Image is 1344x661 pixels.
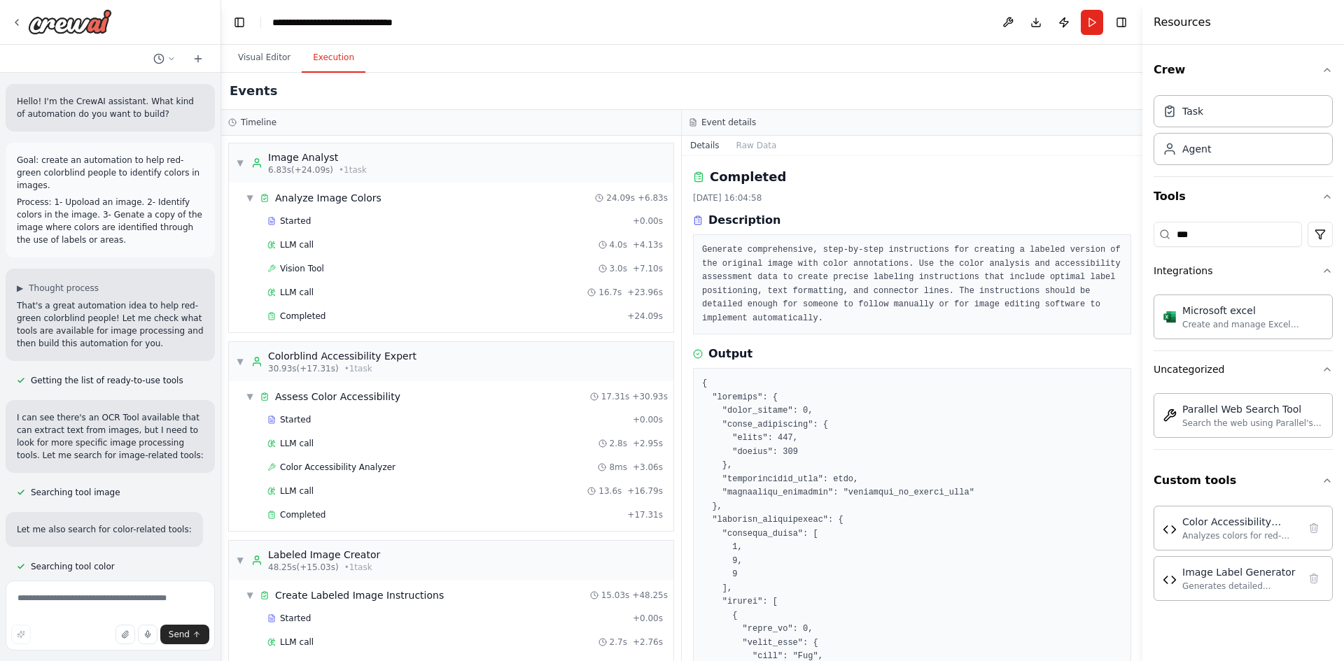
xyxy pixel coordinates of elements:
[1182,142,1211,156] div: Agent
[627,311,663,322] span: + 24.09s
[708,212,780,229] h3: Description
[268,548,380,562] div: Labeled Image Creator
[31,561,115,572] span: Searching tool color
[1112,13,1131,32] button: Hide right sidebar
[31,375,183,386] span: Getting the list of ready-to-use tools
[280,509,325,520] span: Completed
[17,411,204,462] p: I can see there's an OCR Tool available that can extract text from images, but I need to look for...
[138,625,157,644] button: Click to speak your automation idea
[1154,253,1333,289] button: Integrations
[268,363,339,374] span: 30.93s (+17.31s)
[1154,14,1211,31] h4: Resources
[702,243,1122,325] pre: Generate comprehensive, step-by-step instructions for creating a labeled version of the original ...
[344,363,372,374] span: • 1 task
[280,438,314,449] span: LLM call
[17,523,192,536] p: Let me also search for color-related tools:
[1304,569,1324,588] button: Delete tool
[1154,362,1224,376] div: Uncategorized
[272,15,393,29] nav: breadcrumb
[710,167,786,187] h2: Completed
[31,487,120,498] span: Searching tool image
[1163,523,1177,536] img: Color Accessibility Analyzer
[1182,581,1298,592] div: Generates detailed instructions for labeling colors in an image with optimal positioning, readabi...
[11,625,31,644] button: Improve this prompt
[1304,518,1324,538] button: Delete tool
[280,311,325,322] span: Completed
[17,299,204,350] p: That's a great automation idea to help red-green colorblind people! Let me check what tools are a...
[28,9,112,34] img: Logo
[598,287,622,298] span: 16.7s
[236,157,244,169] span: ▼
[610,637,627,648] span: 2.7s
[280,485,314,497] span: LLM call
[1154,388,1333,449] div: Uncategorized
[268,150,367,164] div: Image Analyst
[627,485,663,497] span: + 16.79s
[693,192,1131,204] div: [DATE] 16:04:58
[1154,351,1333,388] button: Uncategorized
[682,136,728,155] button: Details
[246,590,254,601] span: ▼
[17,283,23,294] span: ▶
[275,588,444,602] span: Create Labeled Image Instructions
[609,462,627,473] span: 8ms
[29,283,99,294] span: Thought process
[1182,104,1203,118] div: Task
[236,555,244,566] span: ▼
[633,239,663,250] span: + 4.13s
[275,191,381,205] span: Analyze Image Colors
[187,50,209,67] button: Start a new chat
[627,287,663,298] span: + 23.96s
[633,613,663,624] span: + 0.00s
[280,613,311,624] span: Started
[241,117,276,128] h3: Timeline
[1182,402,1324,416] div: Parallel Web Search Tool
[638,192,668,204] span: + 6.83s
[268,349,416,363] div: Colorblind Accessibility Expert
[1182,515,1298,529] div: Color Accessibility Analyzer
[17,95,204,120] p: Hello! I'm the CrewAI assistant. What kind of automation do you want to build?
[606,192,635,204] span: 24.09s
[701,117,756,128] h3: Event details
[246,192,254,204] span: ▼
[1154,461,1333,500] button: Custom tools
[1154,216,1333,461] div: Tools
[246,391,254,402] span: ▼
[1154,264,1212,278] div: Integrations
[17,196,204,246] p: Process: 1- Upoload an image. 2- Identify colors in the image. 3- Genate a copy of the image wher...
[148,50,181,67] button: Switch to previous chat
[339,164,367,176] span: • 1 task
[280,263,324,274] span: Vision Tool
[275,390,400,404] span: Assess Color Accessibility
[280,637,314,648] span: LLM call
[1154,90,1333,176] div: Crew
[1154,289,1333,350] div: Integrations
[1182,530,1298,541] div: Analyzes colors for red-green colorblind accessibility, identifies problematic combinations, and ...
[227,43,302,73] button: Visual Editor
[633,215,663,227] span: + 0.00s
[601,391,630,402] span: 17.31s
[1163,310,1177,324] img: Microsoft excel
[708,346,752,362] h3: Output
[633,637,663,648] span: + 2.76s
[230,81,277,101] h2: Events
[1163,408,1177,422] img: Parallelsearchtool
[601,590,630,601] span: 15.03s
[633,438,663,449] span: + 2.95s
[280,287,314,298] span: LLM call
[230,13,249,32] button: Hide left sidebar
[1182,418,1324,429] div: Search the web using Parallel's Search API (v1beta). Returns ranked results with compressed excer...
[280,215,311,227] span: Started
[169,629,190,640] span: Send
[1182,319,1324,330] div: Create and manage Excel workbooks, worksheets, tables, and charts in OneDrive or SharePoint.
[598,485,622,497] span: 13.6s
[633,263,663,274] span: + 7.10s
[1163,573,1177,587] img: Image Label Generator
[632,391,668,402] span: + 30.93s
[115,625,135,644] button: Upload files
[610,438,627,449] span: 2.8s
[633,462,663,473] span: + 3.06s
[610,239,627,250] span: 4.0s
[610,263,627,274] span: 3.0s
[160,625,209,644] button: Send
